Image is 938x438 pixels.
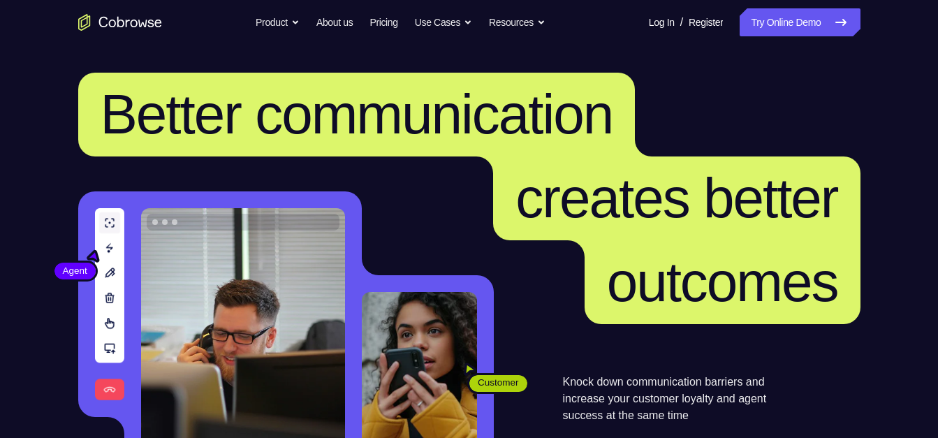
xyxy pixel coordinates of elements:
a: Try Online Demo [740,8,860,36]
span: / [680,14,683,31]
button: Product [256,8,300,36]
a: Register [689,8,723,36]
span: Better communication [101,83,613,145]
p: Knock down communication barriers and increase your customer loyalty and agent success at the sam... [563,374,791,424]
a: Pricing [369,8,397,36]
span: creates better [515,167,837,229]
a: About us [316,8,353,36]
button: Resources [489,8,545,36]
span: outcomes [607,251,838,313]
button: Use Cases [415,8,472,36]
a: Go to the home page [78,14,162,31]
a: Log In [649,8,675,36]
